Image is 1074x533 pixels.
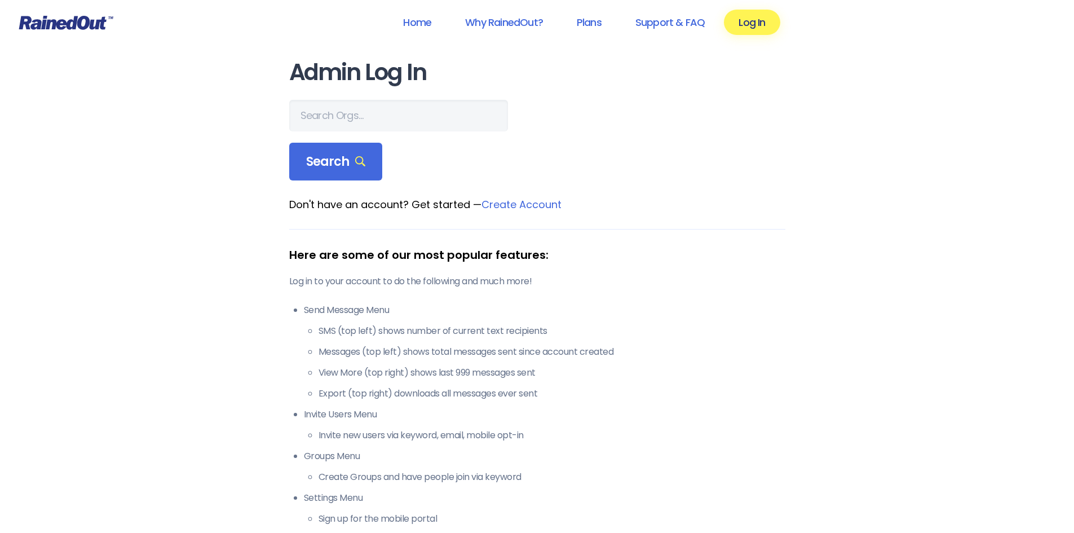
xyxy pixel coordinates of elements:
a: Log In [724,10,780,35]
input: Search Orgs… [289,100,508,131]
li: Sign up for the mobile portal [319,512,785,526]
a: Why RainedOut? [450,10,558,35]
a: Plans [562,10,616,35]
li: Invite new users via keyword, email, mobile opt-in [319,429,785,442]
a: Home [388,10,446,35]
div: Here are some of our most popular features: [289,246,785,263]
a: Support & FAQ [621,10,719,35]
li: View More (top right) shows last 999 messages sent [319,366,785,380]
li: Messages (top left) shows total messages sent since account created [319,345,785,359]
li: Create Groups and have people join via keyword [319,470,785,484]
span: Search [306,154,366,170]
li: SMS (top left) shows number of current text recipients [319,324,785,338]
div: Search [289,143,383,181]
li: Export (top right) downloads all messages ever sent [319,387,785,400]
li: Invite Users Menu [304,408,785,442]
li: Send Message Menu [304,303,785,400]
a: Create Account [481,197,562,212]
li: Groups Menu [304,450,785,484]
h1: Admin Log In [289,60,785,85]
p: Log in to your account to do the following and much more! [289,275,785,288]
